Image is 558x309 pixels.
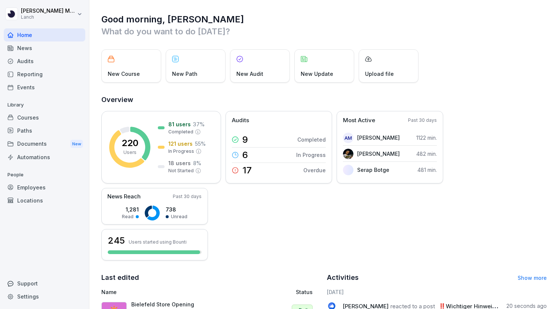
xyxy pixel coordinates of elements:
[193,120,205,128] p: 37 %
[168,140,193,148] p: 121 users
[232,116,249,125] p: Audits
[303,166,326,174] p: Overdue
[168,148,194,155] p: In Progress
[21,15,76,20] p: Lanch
[4,111,85,124] a: Courses
[417,166,437,174] p: 481 min.
[343,133,353,143] div: AM
[416,134,437,142] p: 1122 min.
[101,95,547,105] h2: Overview
[343,165,353,175] img: fgodp68hp0emq4hpgfcp6x9z.png
[129,239,187,245] p: Users started using Bounti
[297,136,326,143] p: Completed
[296,288,313,296] p: Status
[122,213,134,220] p: Read
[408,117,437,124] p: Past 30 days
[131,301,206,308] p: Bielefeld Store Opening
[123,149,137,156] p: Users
[4,124,85,137] a: Paths
[518,275,547,281] a: Show more
[21,8,76,14] p: [PERSON_NAME] Meynert
[296,151,326,159] p: In Progress
[4,137,85,151] a: DocumentsNew
[193,159,201,167] p: 8 %
[357,166,389,174] p: Serap Botge
[4,28,85,41] a: Home
[416,150,437,158] p: 482 min.
[122,139,138,148] p: 220
[4,99,85,111] p: Library
[101,288,236,296] p: Name
[4,169,85,181] p: People
[343,149,353,159] img: czp1xeqzgsgl3dela7oyzziw.png
[168,159,191,167] p: 18 users
[107,192,141,201] p: News Reach
[242,151,248,160] p: 6
[4,137,85,151] div: Documents
[166,206,187,213] p: 738
[168,129,193,135] p: Completed
[101,272,322,283] h2: Last edited
[4,55,85,68] a: Audits
[4,194,85,207] a: Locations
[70,140,83,148] div: New
[108,70,140,78] p: New Course
[4,151,85,164] a: Automations
[4,81,85,94] a: Events
[357,150,400,158] p: [PERSON_NAME]
[301,70,333,78] p: New Update
[122,206,139,213] p: 1,281
[168,167,194,174] p: Not Started
[4,181,85,194] a: Employees
[108,234,125,247] h3: 245
[327,288,547,296] h6: [DATE]
[236,70,263,78] p: New Audit
[195,140,206,148] p: 55 %
[101,25,547,37] p: What do you want to do [DATE]?
[171,213,187,220] p: Unread
[327,272,359,283] h2: Activities
[168,120,191,128] p: 81 users
[4,41,85,55] a: News
[357,134,400,142] p: [PERSON_NAME]
[4,290,85,303] a: Settings
[242,166,252,175] p: 17
[343,116,375,125] p: Most Active
[242,135,248,144] p: 9
[365,70,394,78] p: Upload file
[4,68,85,81] a: Reporting
[173,193,202,200] p: Past 30 days
[101,13,547,25] h1: Good morning, [PERSON_NAME]
[172,70,197,78] p: New Path
[4,277,85,290] div: Support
